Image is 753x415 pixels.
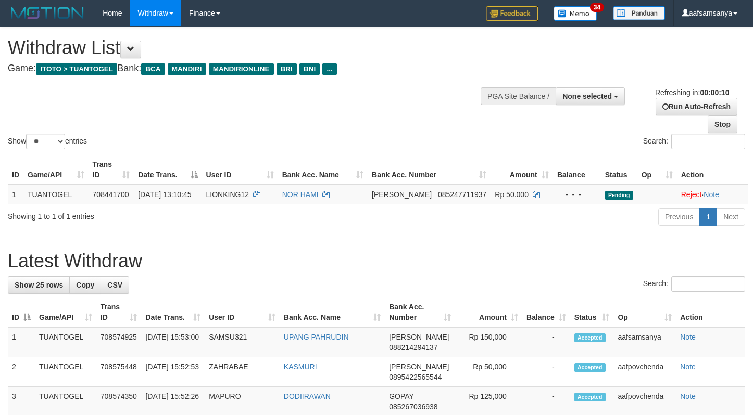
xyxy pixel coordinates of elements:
[202,155,278,185] th: User ID: activate to sort column ascending
[553,155,601,185] th: Balance
[277,63,297,75] span: BRI
[385,297,455,327] th: Bank Acc. Number: activate to sort column ascending
[704,190,719,199] a: Note
[570,297,614,327] th: Status: activate to sort column ascending
[574,363,606,372] span: Accepted
[8,155,23,185] th: ID
[284,392,331,400] a: DODIIRAWAN
[522,327,570,357] td: -
[613,297,676,327] th: Op: activate to sort column ascending
[8,207,306,222] div: Showing 1 to 1 of 1 entries
[205,357,280,387] td: ZAHRABAE
[643,276,745,292] label: Search:
[35,297,96,327] th: Game/API: activate to sort column ascending
[205,297,280,327] th: User ID: activate to sort column ascending
[556,87,625,105] button: None selected
[141,357,205,387] td: [DATE] 15:52:53
[680,333,696,341] a: Note
[389,343,437,352] span: Copy 088214294137 to clipboard
[93,190,129,199] span: 708441700
[278,155,368,185] th: Bank Acc. Name: activate to sort column ascending
[8,37,492,58] h1: Withdraw List
[280,297,385,327] th: Bank Acc. Name: activate to sort column ascending
[8,251,745,271] h1: Latest Withdraw
[284,333,349,341] a: UPANG PAHRUDIN
[605,191,633,200] span: Pending
[613,327,676,357] td: aafsamsanya
[557,189,597,200] div: - - -
[76,281,94,289] span: Copy
[23,185,89,204] td: TUANTOGEL
[491,155,553,185] th: Amount: activate to sort column ascending
[8,327,35,357] td: 1
[481,87,556,105] div: PGA Site Balance /
[562,92,612,100] span: None selected
[168,63,206,75] span: MANDIRI
[8,63,492,74] h4: Game: Bank:
[96,327,142,357] td: 708574925
[522,297,570,327] th: Balance: activate to sort column ascending
[26,134,65,149] select: Showentries
[69,276,101,294] a: Copy
[699,208,717,226] a: 1
[299,63,320,75] span: BNI
[89,155,134,185] th: Trans ID: activate to sort column ascending
[206,190,249,199] span: LIONKING12
[368,155,491,185] th: Bank Acc. Number: activate to sort column ascending
[36,63,117,75] span: ITOTO > TUANTOGEL
[590,3,604,12] span: 34
[486,6,538,21] img: Feedback.jpg
[35,357,96,387] td: TUANTOGEL
[8,297,35,327] th: ID: activate to sort column descending
[372,190,432,199] span: [PERSON_NAME]
[522,357,570,387] td: -
[700,88,729,97] strong: 00:00:10
[680,392,696,400] a: Note
[8,357,35,387] td: 2
[717,208,745,226] a: Next
[574,393,606,401] span: Accepted
[209,63,274,75] span: MANDIRIONLINE
[389,362,449,371] span: [PERSON_NAME]
[613,6,665,20] img: panduan.png
[96,297,142,327] th: Trans ID: activate to sort column ascending
[495,190,529,199] span: Rp 50.000
[455,297,522,327] th: Amount: activate to sort column ascending
[8,5,87,21] img: MOTION_logo.png
[23,155,89,185] th: Game/API: activate to sort column ascending
[601,155,637,185] th: Status
[455,357,522,387] td: Rp 50,000
[681,190,702,199] a: Reject
[141,297,205,327] th: Date Trans.: activate to sort column ascending
[438,190,486,199] span: Copy 085247711937 to clipboard
[708,115,737,133] a: Stop
[389,373,442,381] span: Copy 0895422565544 to clipboard
[141,327,205,357] td: [DATE] 15:53:00
[658,208,700,226] a: Previous
[655,88,729,97] span: Refreshing in:
[282,190,319,199] a: NOR HAMI
[15,281,63,289] span: Show 25 rows
[138,190,191,199] span: [DATE] 13:10:45
[134,155,202,185] th: Date Trans.: activate to sort column descending
[671,134,745,149] input: Search:
[677,155,748,185] th: Action
[389,403,437,411] span: Copy 085267036938 to clipboard
[284,362,317,371] a: KASMURI
[107,281,122,289] span: CSV
[637,155,677,185] th: Op: activate to sort column ascending
[389,333,449,341] span: [PERSON_NAME]
[141,63,165,75] span: BCA
[8,134,87,149] label: Show entries
[101,276,129,294] a: CSV
[389,392,413,400] span: GOPAY
[671,276,745,292] input: Search:
[322,63,336,75] span: ...
[8,276,70,294] a: Show 25 rows
[455,327,522,357] td: Rp 150,000
[574,333,606,342] span: Accepted
[676,297,745,327] th: Action
[554,6,597,21] img: Button%20Memo.svg
[680,362,696,371] a: Note
[35,327,96,357] td: TUANTOGEL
